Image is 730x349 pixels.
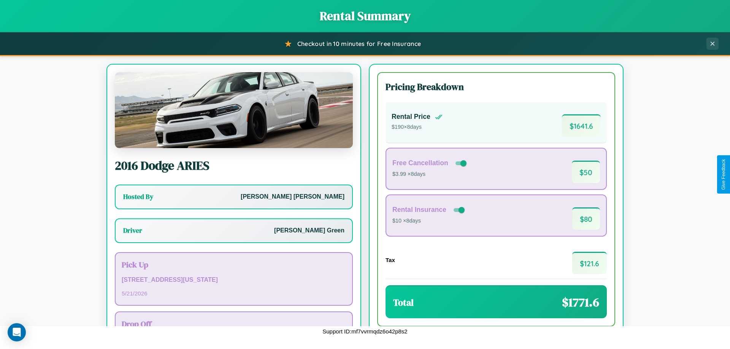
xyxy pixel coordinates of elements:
h2: 2016 Dodge ARIES [115,157,353,174]
p: [PERSON_NAME] [PERSON_NAME] [241,191,344,202]
div: Open Intercom Messenger [8,323,26,341]
div: Give Feedback [721,159,726,190]
h4: Rental Price [392,113,430,121]
p: Support ID: mf7vvrmqdz6o42p8s2 [322,326,407,336]
span: $ 121.6 [572,252,607,274]
h3: Driver [123,226,142,235]
span: $ 50 [572,161,600,183]
img: Dodge ARIES [115,72,353,148]
h1: Rental Summary [8,8,722,24]
span: $ 1771.6 [562,294,599,311]
span: $ 1641.6 [562,114,601,137]
h4: Free Cancellation [392,159,448,167]
h3: Pricing Breakdown [386,81,607,93]
p: 5 / 21 / 2026 [122,288,346,298]
h3: Drop Off [122,318,346,329]
p: [PERSON_NAME] Green [274,225,344,236]
span: Checkout in 10 minutes for Free Insurance [297,40,421,47]
h3: Pick Up [122,259,346,270]
p: $10 × 8 days [392,216,466,226]
span: $ 80 [572,207,600,230]
h4: Tax [386,257,395,263]
h3: Total [393,296,414,309]
h3: Hosted By [123,192,153,201]
p: $ 190 × 8 days [392,122,443,132]
h4: Rental Insurance [392,206,446,214]
p: $3.99 × 8 days [392,169,468,179]
p: [STREET_ADDRESS][US_STATE] [122,275,346,286]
